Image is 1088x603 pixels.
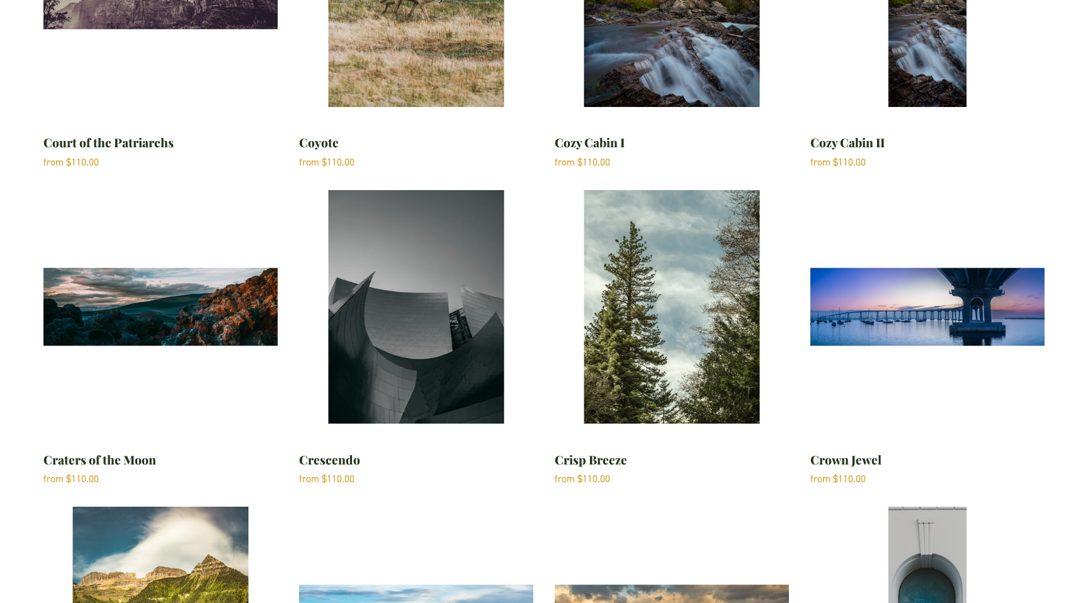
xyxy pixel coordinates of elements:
div: from $110.00 [43,473,156,485]
div: Crescendo [299,451,360,468]
div: Crown Jewel [810,451,881,468]
a: Crown Jewel [810,190,1045,485]
div: Crisp Breeze [555,451,627,468]
img: Craters of the Moon [43,190,278,424]
a: Crisp Breeze [555,190,789,485]
div: from $110.00 [810,156,885,168]
div: from $110.00 [555,156,625,168]
a: Crescendo [299,190,533,485]
div: Cozy Cabin II [810,134,885,151]
div: from $110.00 [299,473,360,485]
div: from $110.00 [299,156,354,168]
div: Craters of the Moon [43,451,156,468]
div: Court of the Patriarchs [43,134,174,151]
a: Craters of the Moon [43,190,278,485]
div: from $110.00 [810,473,881,485]
div: from $110.00 [43,156,174,168]
div: Cozy Cabin I [555,134,625,151]
div: from $110.00 [555,473,627,485]
div: Coyote [299,134,354,151]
